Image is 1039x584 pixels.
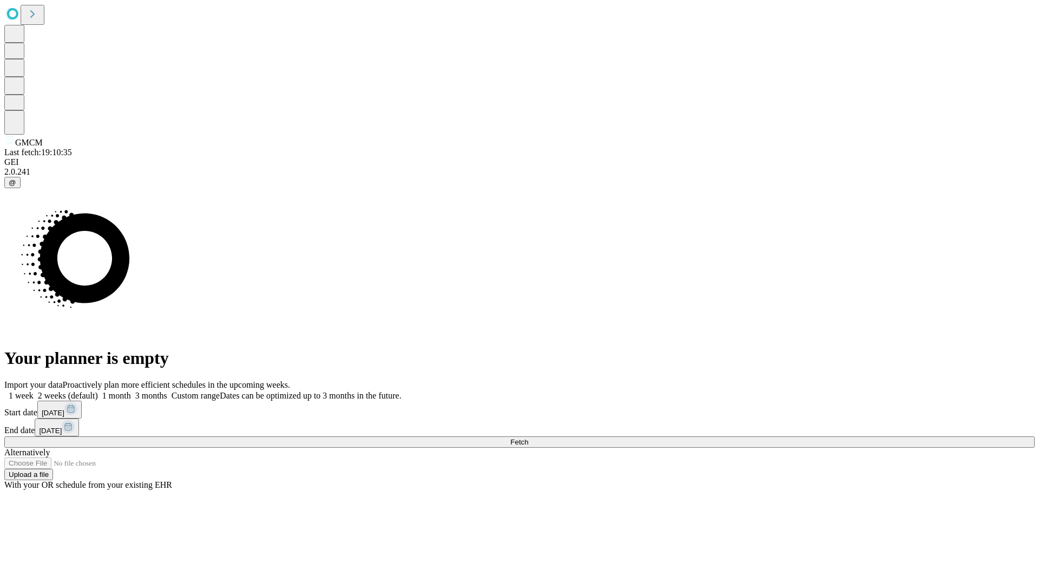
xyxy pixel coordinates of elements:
[9,178,16,187] span: @
[4,401,1035,419] div: Start date
[135,391,167,400] span: 3 months
[4,448,50,457] span: Alternatively
[63,380,290,389] span: Proactively plan more efficient schedules in the upcoming weeks.
[4,480,172,489] span: With your OR schedule from your existing EHR
[4,419,1035,436] div: End date
[9,391,34,400] span: 1 week
[42,409,64,417] span: [DATE]
[102,391,131,400] span: 1 month
[172,391,220,400] span: Custom range
[4,348,1035,368] h1: Your planner is empty
[510,438,528,446] span: Fetch
[15,138,43,147] span: GMCM
[39,427,62,435] span: [DATE]
[4,148,72,157] span: Last fetch: 19:10:35
[38,391,98,400] span: 2 weeks (default)
[35,419,79,436] button: [DATE]
[220,391,401,400] span: Dates can be optimized up to 3 months in the future.
[4,157,1035,167] div: GEI
[4,469,53,480] button: Upload a file
[4,177,21,188] button: @
[37,401,82,419] button: [DATE]
[4,380,63,389] span: Import your data
[4,167,1035,177] div: 2.0.241
[4,436,1035,448] button: Fetch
